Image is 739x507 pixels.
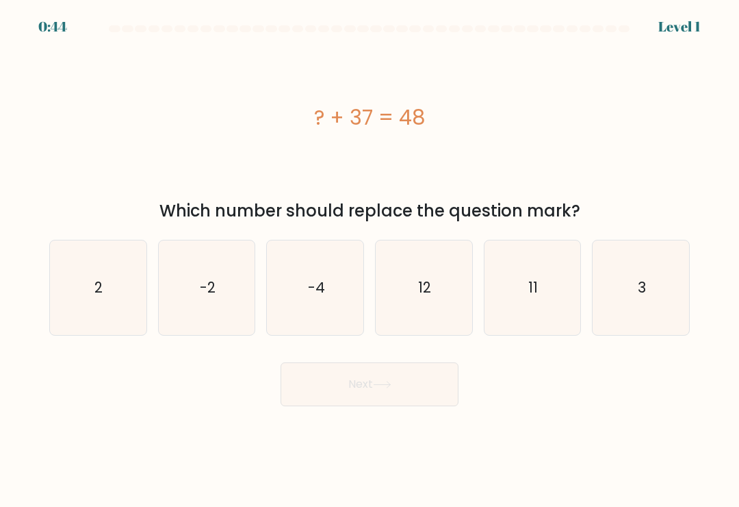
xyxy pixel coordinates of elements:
div: Which number should replace the question mark? [57,199,682,223]
div: Level 1 [658,16,701,37]
text: 2 [95,277,103,297]
div: ? + 37 = 48 [49,102,690,133]
text: 3 [638,277,646,297]
text: -2 [200,277,216,297]
text: 11 [528,277,538,297]
text: -4 [308,277,325,297]
button: Next [281,362,458,406]
div: 0:44 [38,16,67,37]
text: 12 [418,277,431,297]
